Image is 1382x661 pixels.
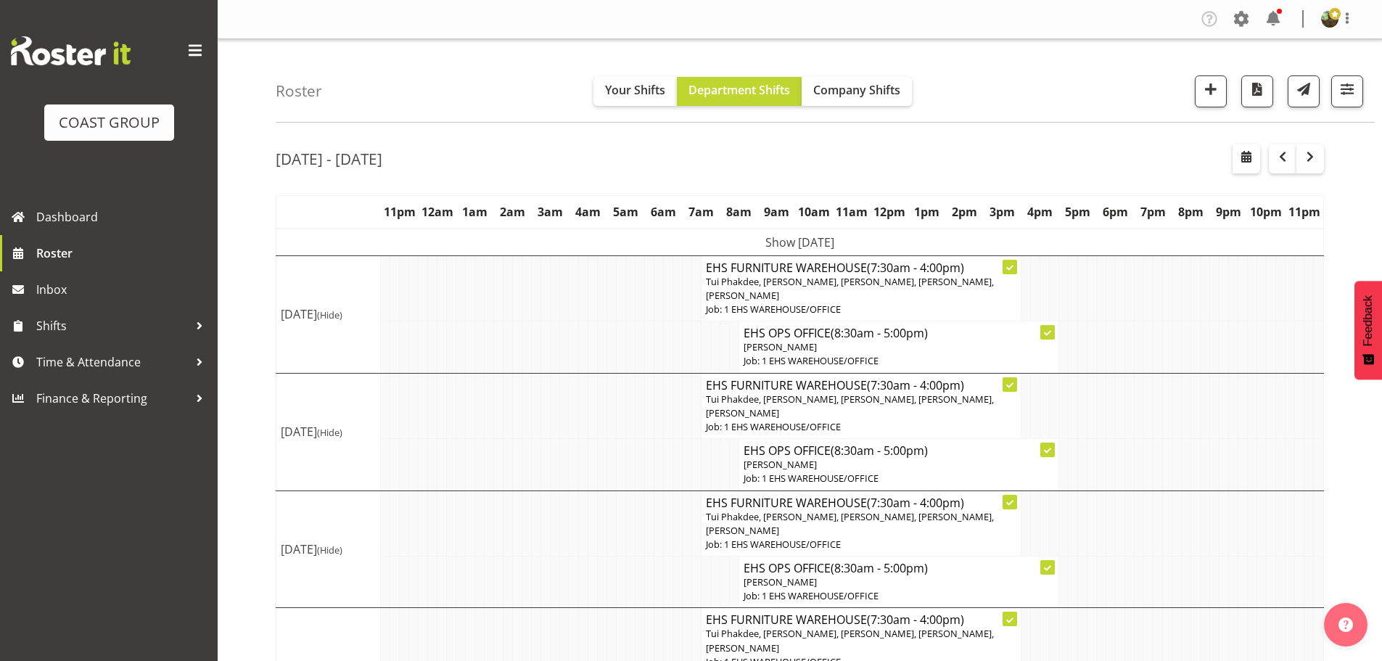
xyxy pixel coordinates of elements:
[1288,75,1320,107] button: Send a list of all shifts for the selected filtered period to all rostered employees.
[36,351,189,373] span: Time & Attendance
[456,195,494,229] th: 1am
[1195,75,1227,107] button: Add a new shift
[744,589,1054,603] p: Job: 1 EHS WAREHOUSE/OFFICE
[593,77,677,106] button: Your Shifts
[744,326,1054,340] h4: EHS OPS OFFICE
[1354,281,1382,379] button: Feedback - Show survey
[1097,195,1135,229] th: 6pm
[706,510,994,537] span: Tui Phakdee, [PERSON_NAME], [PERSON_NAME], [PERSON_NAME], [PERSON_NAME]
[833,195,871,229] th: 11am
[607,195,645,229] th: 5am
[11,36,131,65] img: Rosterit website logo
[682,195,720,229] th: 7am
[1331,75,1363,107] button: Filter Shifts
[494,195,532,229] th: 2am
[276,83,322,99] h4: Roster
[706,627,994,654] span: Tui Phakdee, [PERSON_NAME], [PERSON_NAME], [PERSON_NAME], [PERSON_NAME]
[706,420,1016,434] p: Job: 1 EHS WAREHOUSE/OFFICE
[744,443,1054,458] h4: EHS OPS OFFICE
[720,195,757,229] th: 8am
[744,472,1054,485] p: Job: 1 EHS WAREHOUSE/OFFICE
[1285,195,1323,229] th: 11pm
[36,206,210,228] span: Dashboard
[1210,195,1248,229] th: 9pm
[831,443,928,459] span: (8:30am - 5:00pm)
[276,255,381,373] td: [DATE]
[419,195,456,229] th: 12am
[317,543,342,557] span: (Hide)
[757,195,795,229] th: 9am
[317,308,342,321] span: (Hide)
[706,612,1016,627] h4: EHS FURNITURE WAREHOUSE
[276,229,1324,256] td: Show [DATE]
[36,315,189,337] span: Shifts
[706,393,994,419] span: Tui Phakdee, [PERSON_NAME], [PERSON_NAME], [PERSON_NAME], [PERSON_NAME]
[532,195,569,229] th: 3am
[706,496,1016,510] h4: EHS FURNITURE WAREHOUSE
[644,195,682,229] th: 6am
[36,387,189,409] span: Finance & Reporting
[744,575,817,588] span: [PERSON_NAME]
[795,195,833,229] th: 10am
[867,260,964,276] span: (7:30am - 4:00pm)
[744,458,817,471] span: [PERSON_NAME]
[1241,75,1273,107] button: Download a PDF of the roster according to the set date range.
[569,195,607,229] th: 4am
[984,195,1021,229] th: 3pm
[36,242,210,264] span: Roster
[605,82,665,98] span: Your Shifts
[1172,195,1210,229] th: 8pm
[706,275,994,302] span: Tui Phakdee, [PERSON_NAME], [PERSON_NAME], [PERSON_NAME], [PERSON_NAME]
[744,340,817,353] span: [PERSON_NAME]
[706,303,1016,316] p: Job: 1 EHS WAREHOUSE/OFFICE
[813,82,900,98] span: Company Shifts
[831,325,928,341] span: (8:30am - 5:00pm)
[276,490,381,608] td: [DATE]
[1247,195,1285,229] th: 10pm
[744,354,1054,368] p: Job: 1 EHS WAREHOUSE/OFFICE
[867,495,964,511] span: (7:30am - 4:00pm)
[1338,617,1353,632] img: help-xxl-2.png
[946,195,984,229] th: 2pm
[59,112,160,134] div: COAST GROUP
[867,377,964,393] span: (7:30am - 4:00pm)
[908,195,946,229] th: 1pm
[677,77,802,106] button: Department Shifts
[871,195,908,229] th: 12pm
[1362,295,1375,346] span: Feedback
[1021,195,1059,229] th: 4pm
[381,195,419,229] th: 11pm
[317,426,342,439] span: (Hide)
[1059,195,1097,229] th: 5pm
[1233,144,1260,173] button: Select a specific date within the roster.
[1135,195,1172,229] th: 7pm
[36,279,210,300] span: Inbox
[276,149,382,168] h2: [DATE] - [DATE]
[802,77,912,106] button: Company Shifts
[867,612,964,628] span: (7:30am - 4:00pm)
[744,561,1054,575] h4: EHS OPS OFFICE
[688,82,790,98] span: Department Shifts
[706,538,1016,551] p: Job: 1 EHS WAREHOUSE/OFFICE
[706,378,1016,393] h4: EHS FURNITURE WAREHOUSE
[1321,10,1338,28] img: filipo-iupelid4dee51ae661687a442d92e36fb44151.png
[276,373,381,490] td: [DATE]
[831,560,928,576] span: (8:30am - 5:00pm)
[706,260,1016,275] h4: EHS FURNITURE WAREHOUSE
